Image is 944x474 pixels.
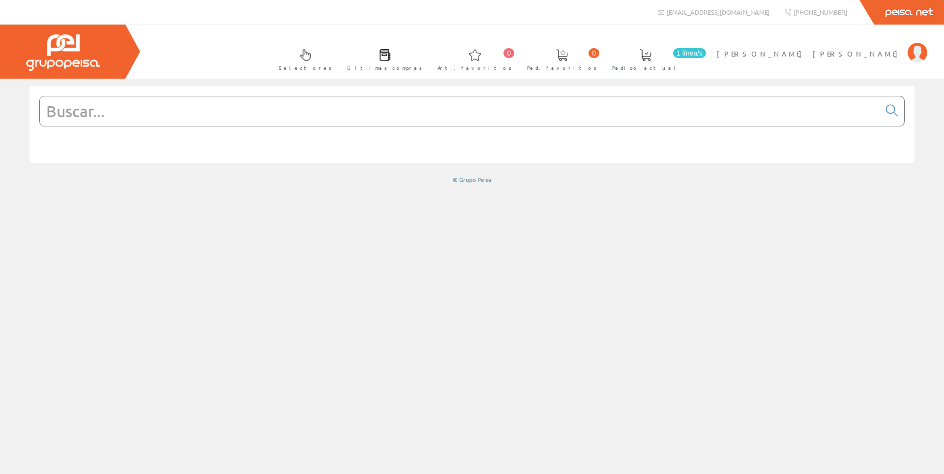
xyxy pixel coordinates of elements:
a: [PERSON_NAME] [PERSON_NAME] [717,41,927,50]
span: [PHONE_NUMBER] [794,8,847,16]
span: Selectores [279,63,332,73]
span: 1 línea/s [673,48,706,58]
a: 1 línea/s Pedido actual [602,41,708,77]
span: Art. favoritos [438,63,512,73]
span: Ped. favoritos [527,63,597,73]
input: Buscar... [40,96,880,126]
span: Últimas compras [347,63,422,73]
span: [EMAIL_ADDRESS][DOMAIN_NAME] [667,8,769,16]
a: Selectores [269,41,337,77]
a: Últimas compras [337,41,427,77]
span: [PERSON_NAME] [PERSON_NAME] [717,49,903,59]
span: 0 [503,48,514,58]
div: © Grupo Peisa [29,176,914,184]
span: 0 [589,48,599,58]
span: Pedido actual [612,63,679,73]
img: Grupo Peisa [26,34,100,71]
